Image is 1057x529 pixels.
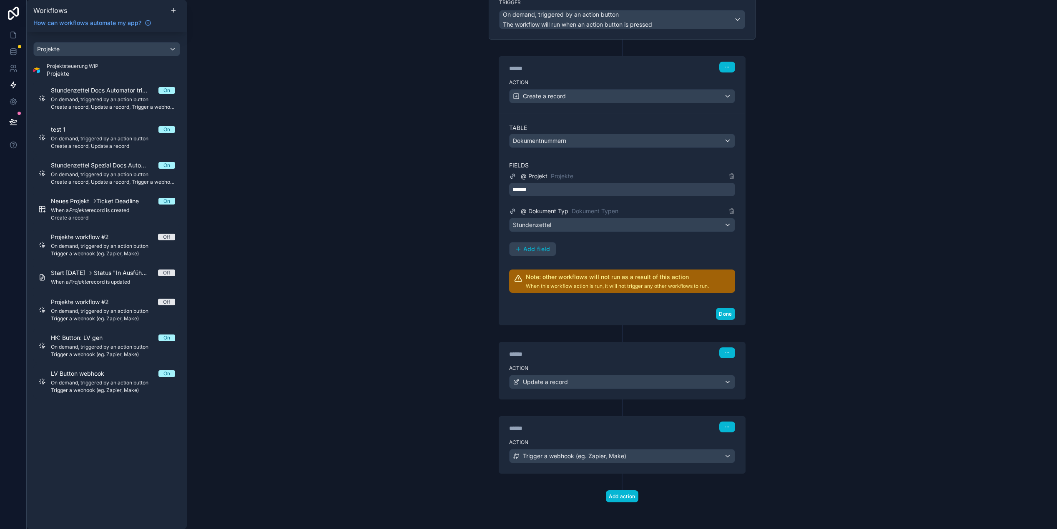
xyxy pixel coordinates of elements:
[51,334,113,342] span: HK: Button: LV gen
[503,10,619,19] span: On demand, triggered by an action button
[51,387,175,394] span: Trigger a webhook (eg. Zapier, Make)
[33,364,180,399] a: LV Button webhookOnOn demand, triggered by an action buttonTrigger a webhook (eg. Zapier, Make)
[33,192,180,226] a: Neues Projekt →Ticket DeadlineOnWhen aProjekterecord is createdCreate a record
[51,315,175,322] span: Trigger a webhook (eg. Zapier, Make)
[33,156,180,190] a: Stundenzettel Spezial Docs Automator triggerOnOn demand, triggered by an action buttonCreate a re...
[163,370,170,377] div: On
[513,221,551,229] span: Stundenzettel
[27,32,187,529] div: scrollable content
[33,42,180,56] button: Projekte
[51,125,75,134] span: test 1
[163,198,170,205] div: On
[509,439,735,446] label: Action
[51,233,119,241] span: Projekte workflow #2
[51,86,158,95] span: Stundenzettel Docs Automator trigger
[523,245,550,253] span: Add field
[37,45,60,53] span: Projekte
[509,89,735,103] button: Create a record
[33,329,180,363] a: HK: Button: LV genOnOn demand, triggered by an action buttonTrigger a webhook (eg. Zapier, Make)
[51,96,175,103] span: On demand, triggered by an action button
[47,70,98,78] span: Projekte
[510,242,556,256] button: Add field
[51,243,175,250] span: On demand, triggered by an action button
[47,63,98,70] span: Projektsteuerung WIP
[51,161,158,170] span: Stundenzettel Spezial Docs Automator trigger
[33,6,67,15] span: Workflows
[551,172,573,180] span: Projekte
[499,10,745,29] button: On demand, triggered by an action buttonThe workflow will run when an action button is pressed
[163,334,170,341] div: On
[509,79,735,86] label: Action
[51,369,114,378] span: LV Button webhook
[513,137,566,145] span: Dokumentnummern
[51,104,175,110] span: Create a record, Update a record, Trigger a webhook (eg. Zapier, Make)
[51,269,158,277] span: Start [DATE] → Status "In Ausführung"
[33,19,141,27] span: How can workflows automate my app?
[572,207,618,215] span: Dokument Typen
[523,452,626,460] span: Trigger a webhook (eg. Zapier, Make)
[33,228,180,262] a: Projekte workflow #2OffOn demand, triggered by an action buttonTrigger a webhook (eg. Zapier, Make)
[509,375,735,389] button: Update a record
[51,171,175,178] span: On demand, triggered by an action button
[523,378,568,386] span: Update a record
[51,250,175,257] span: Trigger a webhook (eg. Zapier, Make)
[33,81,180,115] a: Stundenzettel Docs Automator triggerOnOn demand, triggered by an action buttonCreate a record, Up...
[163,126,170,133] div: On
[33,293,180,327] a: Projekte workflow #2OffOn demand, triggered by an action buttonTrigger a webhook (eg. Zapier, Make)
[51,308,175,314] span: On demand, triggered by an action button
[163,234,170,240] div: Off
[69,207,89,213] em: Projekte
[509,242,556,256] button: Add field
[523,92,566,100] span: Create a record
[51,207,175,214] span: When a record is created
[51,351,175,358] span: Trigger a webhook (eg. Zapier, Make)
[69,279,89,285] em: Projekte
[509,134,735,148] button: Dokumentnummern
[163,269,170,276] div: Off
[526,283,709,289] p: When this workflow action is run, it will not trigger any other workflows to run.
[163,162,170,169] div: On
[606,490,638,502] button: Add action
[521,172,547,180] span: @ Projekt
[51,179,175,185] span: Create a record, Update a record, Trigger a webhook (eg. Zapier, Make)
[163,299,170,305] div: Off
[51,379,175,386] span: On demand, triggered by an action button
[51,298,119,306] span: Projekte workflow #2
[509,124,735,132] label: Table
[509,449,735,463] button: Trigger a webhook (eg. Zapier, Make)
[51,344,175,350] span: On demand, triggered by an action button
[51,197,149,205] span: Neues Projekt →Ticket Deadline
[509,365,735,372] label: Action
[33,120,180,155] a: test 1OnOn demand, triggered by an action buttonCreate a record, Update a record
[716,308,735,320] button: Done
[503,21,652,28] span: The workflow will run when an action button is pressed
[526,273,709,281] h2: Note: other workflows will not run as a result of this action
[51,143,175,150] span: Create a record, Update a record
[509,218,735,232] button: Stundenzettel
[521,207,568,215] span: @ Dokument Typ
[33,264,180,291] a: Start [DATE] → Status "In Ausführung"OffWhen aProjekterecord is updated
[33,67,40,74] img: Airtable Logo
[163,87,170,94] div: On
[30,19,155,27] a: How can workflows automate my app?
[509,161,735,170] label: Fields
[51,135,175,142] span: On demand, triggered by an action button
[51,215,175,221] span: Create a record
[51,279,175,285] span: When a record is updated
